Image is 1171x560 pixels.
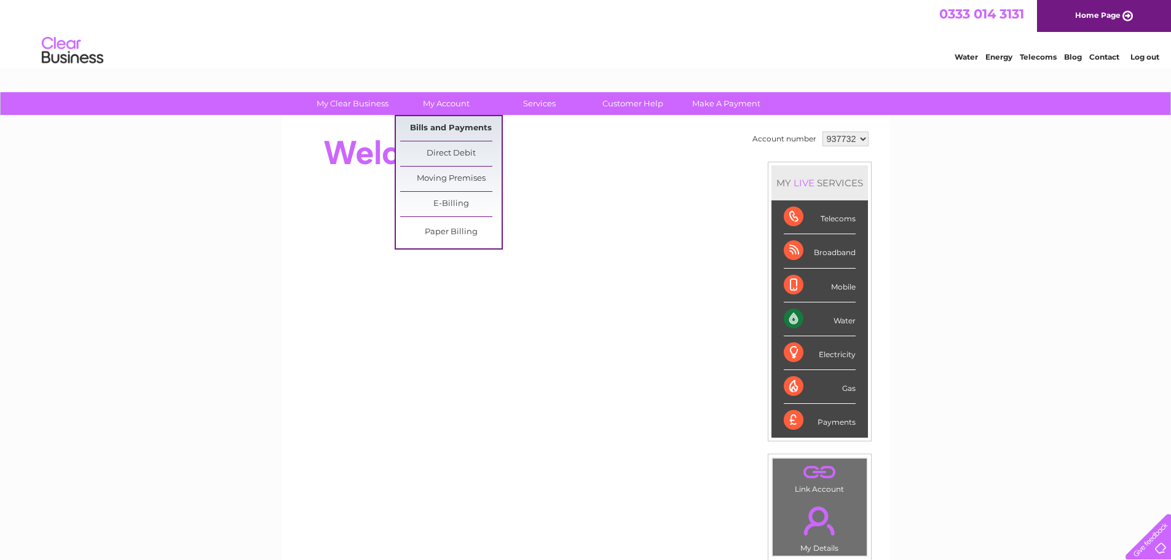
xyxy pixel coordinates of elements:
[985,52,1012,61] a: Energy
[296,7,877,60] div: Clear Business is a trading name of Verastar Limited (registered in [GEOGRAPHIC_DATA] No. 3667643...
[784,370,856,404] div: Gas
[784,269,856,302] div: Mobile
[791,177,817,189] div: LIVE
[784,404,856,437] div: Payments
[676,92,777,115] a: Make A Payment
[784,302,856,336] div: Water
[749,128,819,149] td: Account number
[489,92,590,115] a: Services
[1064,52,1082,61] a: Blog
[400,220,502,245] a: Paper Billing
[41,32,104,69] img: logo.png
[1130,52,1159,61] a: Log out
[776,499,864,542] a: .
[582,92,684,115] a: Customer Help
[400,192,502,216] a: E-Billing
[772,458,867,497] td: Link Account
[395,92,497,115] a: My Account
[302,92,403,115] a: My Clear Business
[955,52,978,61] a: Water
[400,167,502,191] a: Moving Premises
[1020,52,1057,61] a: Telecoms
[784,200,856,234] div: Telecoms
[784,336,856,370] div: Electricity
[400,141,502,166] a: Direct Debit
[784,234,856,268] div: Broadband
[771,165,868,200] div: MY SERVICES
[1089,52,1119,61] a: Contact
[400,116,502,141] a: Bills and Payments
[772,496,867,556] td: My Details
[776,462,864,483] a: .
[939,6,1024,22] a: 0333 014 3131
